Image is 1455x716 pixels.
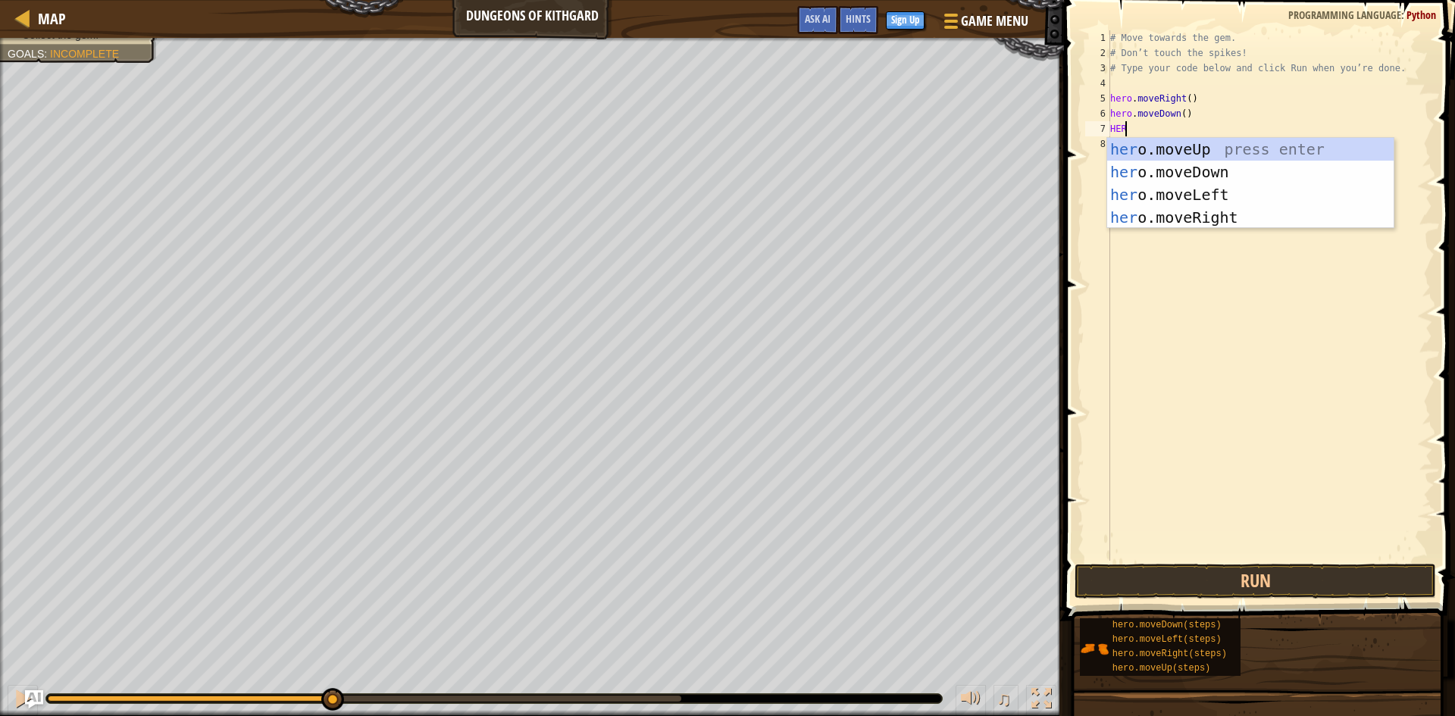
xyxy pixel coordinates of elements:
span: Goals [8,48,44,60]
button: Ctrl + P: Pause [8,685,38,716]
span: ♫ [997,687,1012,710]
span: hero.moveDown(steps) [1112,620,1222,630]
img: portrait.png [1080,634,1109,663]
div: 2 [1085,45,1110,61]
div: 5 [1085,91,1110,106]
span: hero.moveRight(steps) [1112,649,1227,659]
button: Toggle fullscreen [1026,685,1056,716]
span: : [44,48,50,60]
span: Map [38,8,66,29]
span: : [1401,8,1406,22]
button: Ask AI [797,6,838,34]
span: hero.moveLeft(steps) [1112,634,1222,645]
span: hero.moveUp(steps) [1112,663,1211,674]
button: Sign Up [886,11,925,30]
div: 6 [1085,106,1110,121]
span: Game Menu [961,11,1028,31]
button: ♫ [993,685,1019,716]
button: Run [1075,564,1436,599]
div: 8 [1085,136,1110,152]
a: Map [30,8,66,29]
span: Programming language [1288,8,1401,22]
button: Ask AI [25,690,43,708]
span: Ask AI [805,11,831,26]
div: 7 [1085,121,1110,136]
div: 3 [1085,61,1110,76]
div: 4 [1085,76,1110,91]
div: 1 [1085,30,1110,45]
span: Hints [846,11,871,26]
span: Incomplete [50,48,119,60]
button: Adjust volume [956,685,986,716]
span: Python [1406,8,1436,22]
button: Game Menu [932,6,1037,42]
